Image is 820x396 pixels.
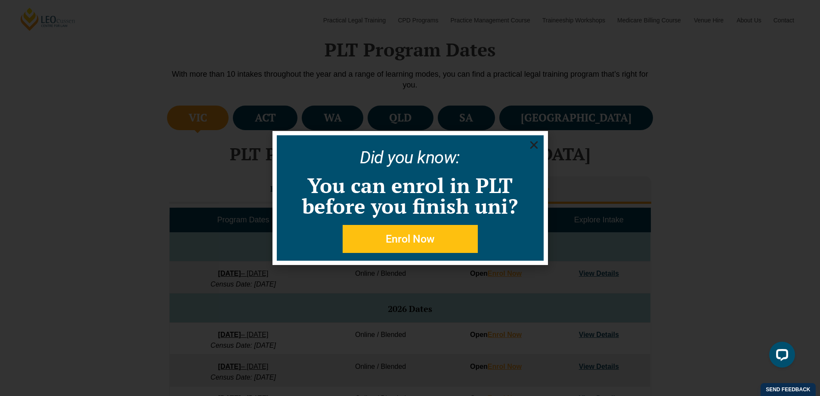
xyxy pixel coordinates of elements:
a: You can enrol in PLT before you finish uni? [302,171,518,220]
span: Enrol Now [386,234,435,244]
a: Enrol Now [343,225,478,253]
iframe: LiveChat chat widget [762,338,798,374]
a: Did you know: [360,147,460,168]
a: Close [529,140,539,150]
